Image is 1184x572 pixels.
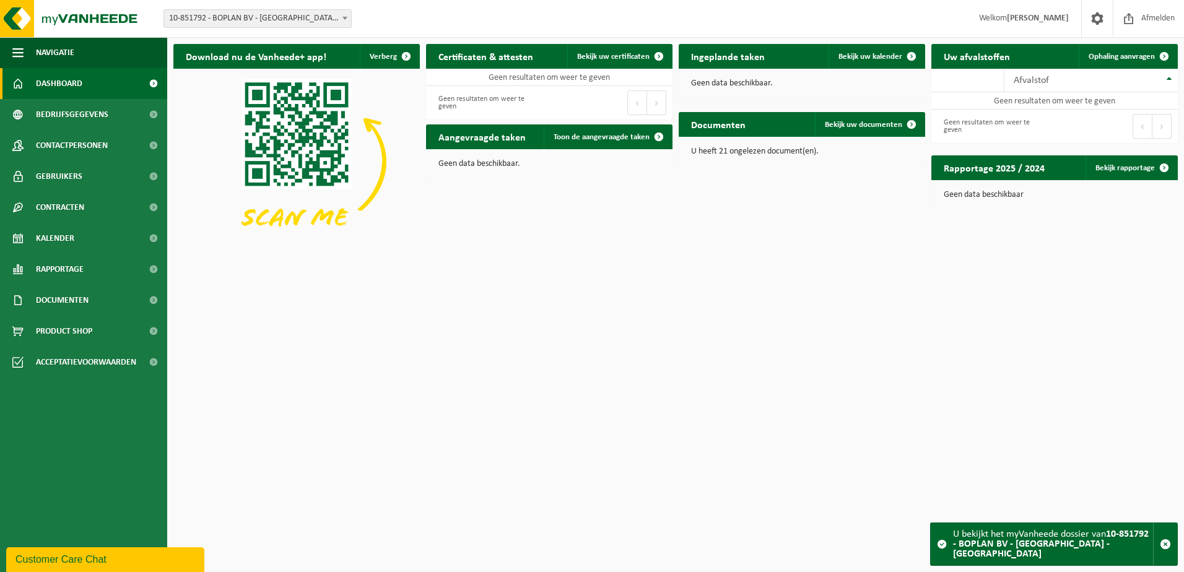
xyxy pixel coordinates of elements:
[691,79,913,88] p: Geen data beschikbaar.
[438,160,660,168] p: Geen data beschikbaar.
[164,10,351,27] span: 10-851792 - BOPLAN BV - WESTLANDIA - IEPER
[567,44,671,69] a: Bekijk uw certificaten
[360,44,419,69] button: Verberg
[554,133,650,141] span: Toon de aangevraagde taken
[679,44,777,68] h2: Ingeplande taken
[1133,114,1152,139] button: Previous
[544,124,671,149] a: Toon de aangevraagde taken
[36,254,84,285] span: Rapportage
[1014,76,1049,85] span: Afvalstof
[679,112,758,136] h2: Documenten
[931,155,1057,180] h2: Rapportage 2025 / 2024
[36,192,84,223] span: Contracten
[838,53,902,61] span: Bekijk uw kalender
[36,130,108,161] span: Contactpersonen
[938,113,1048,140] div: Geen resultaten om weer te geven
[931,92,1178,110] td: Geen resultaten om weer te geven
[1086,155,1177,180] a: Bekijk rapportage
[627,90,647,115] button: Previous
[647,90,666,115] button: Next
[36,223,74,254] span: Kalender
[36,316,92,347] span: Product Shop
[953,523,1153,565] div: U bekijkt het myVanheede dossier van
[1079,44,1177,69] a: Ophaling aanvragen
[36,285,89,316] span: Documenten
[691,147,913,156] p: U heeft 21 ongelezen document(en).
[163,9,352,28] span: 10-851792 - BOPLAN BV - WESTLANDIA - IEPER
[1152,114,1172,139] button: Next
[953,529,1149,559] strong: 10-851792 - BOPLAN BV - [GEOGRAPHIC_DATA] - [GEOGRAPHIC_DATA]
[426,69,673,86] td: Geen resultaten om weer te geven
[173,44,339,68] h2: Download nu de Vanheede+ app!
[370,53,397,61] span: Verberg
[829,44,924,69] a: Bekijk uw kalender
[36,99,108,130] span: Bedrijfsgegevens
[825,121,902,129] span: Bekijk uw documenten
[944,191,1165,199] p: Geen data beschikbaar
[432,89,543,116] div: Geen resultaten om weer te geven
[36,347,136,378] span: Acceptatievoorwaarden
[173,69,420,254] img: Download de VHEPlus App
[931,44,1022,68] h2: Uw afvalstoffen
[6,545,207,572] iframe: chat widget
[426,124,538,149] h2: Aangevraagde taken
[36,37,74,68] span: Navigatie
[577,53,650,61] span: Bekijk uw certificaten
[426,44,546,68] h2: Certificaten & attesten
[36,161,82,192] span: Gebruikers
[815,112,924,137] a: Bekijk uw documenten
[1089,53,1155,61] span: Ophaling aanvragen
[36,68,82,99] span: Dashboard
[1007,14,1069,23] strong: [PERSON_NAME]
